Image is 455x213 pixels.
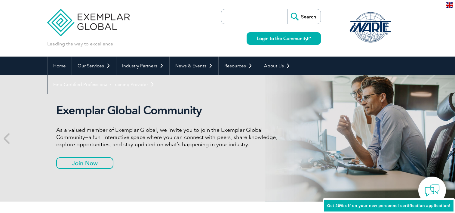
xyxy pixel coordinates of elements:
[48,57,72,75] a: Home
[72,57,116,75] a: Our Services
[56,126,282,148] p: As a valued member of Exemplar Global, we invite you to join the Exemplar Global Community—a fun,...
[170,57,218,75] a: News & Events
[446,2,453,8] img: en
[219,57,258,75] a: Resources
[425,183,440,198] img: contact-chat.png
[56,157,113,169] a: Join Now
[258,57,296,75] a: About Us
[327,203,450,208] span: Get 20% off on your new personnel certification application!
[287,9,321,24] input: Search
[307,37,311,40] img: open_square.png
[48,75,160,94] a: Find Certified Professional / Training Provider
[116,57,169,75] a: Industry Partners
[247,32,321,45] a: Login to the Community
[47,41,113,47] p: Leading the way to excellence
[56,103,282,117] h2: Exemplar Global Community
